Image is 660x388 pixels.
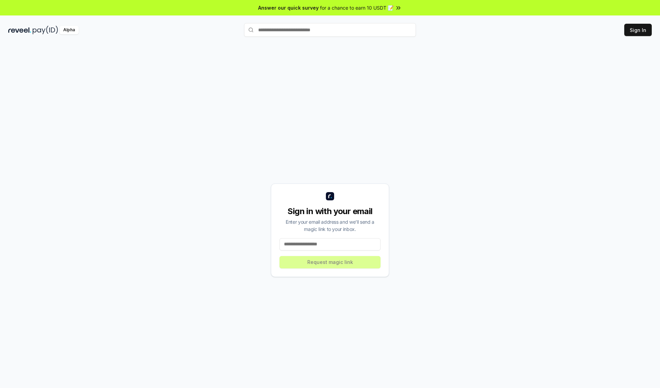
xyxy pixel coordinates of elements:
img: pay_id [33,26,58,34]
div: Alpha [59,26,79,34]
span: for a chance to earn 10 USDT 📝 [320,4,394,11]
div: Enter your email address and we’ll send a magic link to your inbox. [279,218,381,233]
img: logo_small [326,192,334,200]
button: Sign In [624,24,652,36]
span: Answer our quick survey [258,4,319,11]
img: reveel_dark [8,26,31,34]
div: Sign in with your email [279,206,381,217]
